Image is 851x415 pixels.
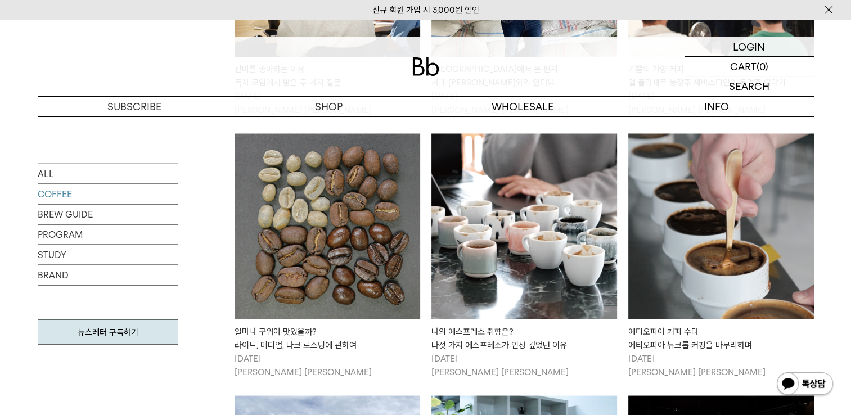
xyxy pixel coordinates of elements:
[38,184,178,204] a: COFFEE
[235,133,420,378] a: 얼마나 구워야 맛있을까?라이트, 미디엄, 다크 로스팅에 관하여 얼마나 구워야 맛있을까?라이트, 미디엄, 다크 로스팅에 관하여 [DATE][PERSON_NAME] [PERSON...
[372,5,479,15] a: 신규 회원 가입 시 3,000원 할인
[38,224,178,244] a: PROGRAM
[38,265,178,285] a: BRAND
[685,37,814,57] a: LOGIN
[38,319,178,344] a: 뉴스레터 구독하기
[38,97,232,116] a: SUBSCRIBE
[628,351,814,378] p: [DATE] [PERSON_NAME] [PERSON_NAME]
[628,133,814,378] a: 에티오피아 커피 수다에티오피아 뉴크롭 커핑을 마무리하며 에티오피아 커피 수다에티오피아 뉴크롭 커핑을 마무리하며 [DATE][PERSON_NAME] [PERSON_NAME]
[431,324,617,351] div: 나의 에스프레소 취향은? 다섯 가지 에스프레소가 인상 깊었던 이유
[620,97,814,116] p: INFO
[733,37,765,56] p: LOGIN
[730,57,757,76] p: CART
[431,133,617,378] a: 나의 에스프레소 취향은?다섯 가지 에스프레소가 인상 깊었던 이유 나의 에스프레소 취향은?다섯 가지 에스프레소가 인상 깊었던 이유 [DATE][PERSON_NAME] [PERS...
[628,133,814,319] img: 에티오피아 커피 수다에티오피아 뉴크롭 커핑을 마무리하며
[412,57,439,76] img: 로고
[38,164,178,183] a: ALL
[431,351,617,378] p: [DATE] [PERSON_NAME] [PERSON_NAME]
[685,57,814,76] a: CART (0)
[232,97,426,116] a: SHOP
[38,245,178,264] a: STUDY
[431,133,617,319] img: 나의 에스프레소 취향은?다섯 가지 에스프레소가 인상 깊었던 이유
[776,371,834,398] img: 카카오톡 채널 1:1 채팅 버튼
[729,76,769,96] p: SEARCH
[235,133,420,319] img: 얼마나 구워야 맛있을까?라이트, 미디엄, 다크 로스팅에 관하여
[628,324,814,351] div: 에티오피아 커피 수다 에티오피아 뉴크롭 커핑을 마무리하며
[235,324,420,351] div: 얼마나 구워야 맛있을까? 라이트, 미디엄, 다크 로스팅에 관하여
[757,57,768,76] p: (0)
[38,204,178,224] a: BREW GUIDE
[426,97,620,116] p: WHOLESALE
[235,351,420,378] p: [DATE] [PERSON_NAME] [PERSON_NAME]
